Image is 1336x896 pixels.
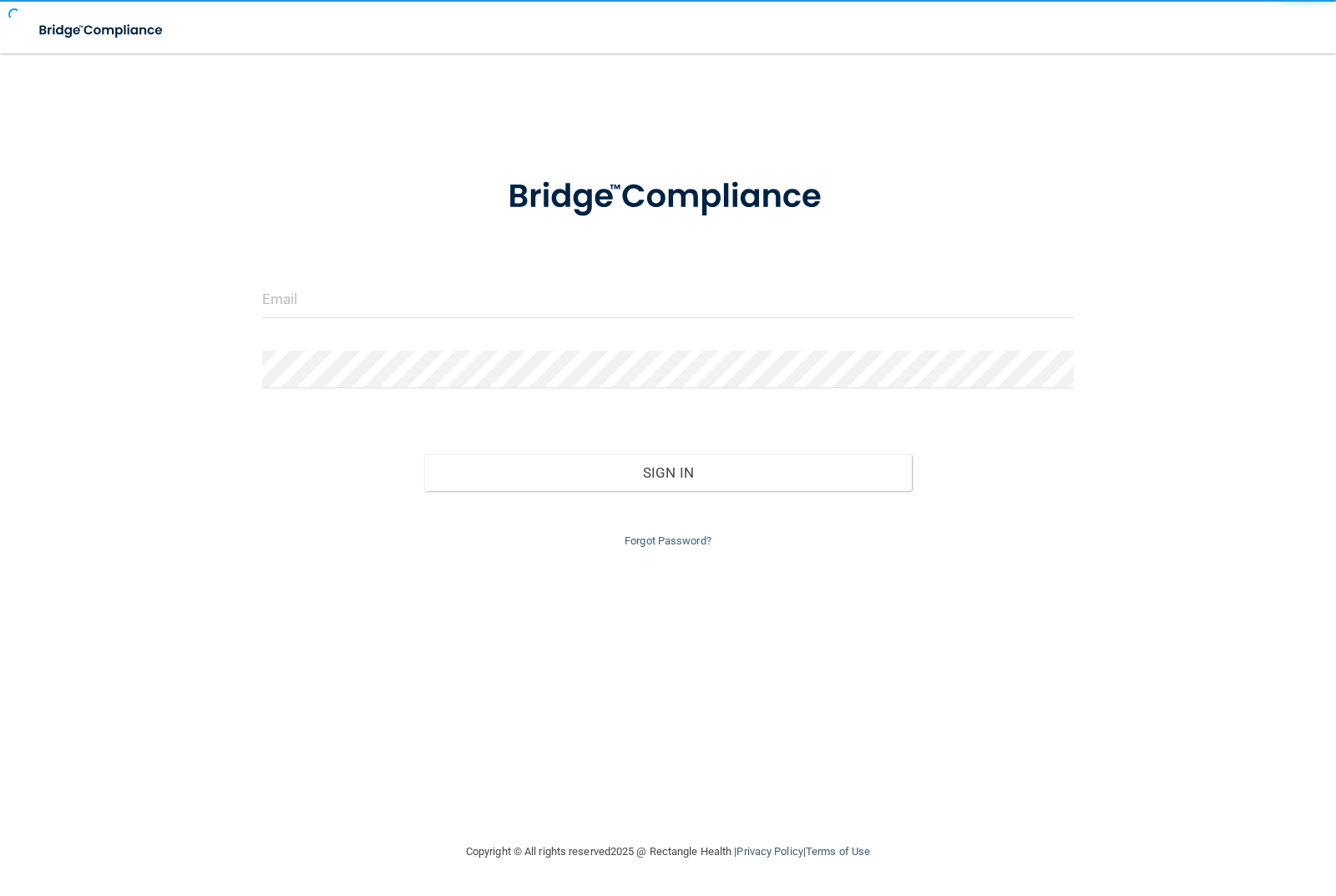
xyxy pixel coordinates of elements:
[424,454,912,491] button: Sign In
[806,845,870,858] a: Terms of Use
[625,534,711,547] a: Forgot Password?
[736,845,802,858] a: Privacy Policy
[262,281,1075,318] input: Email
[363,825,973,878] div: Copyright © All rights reserved 2025 @ Rectangle Health | |
[25,13,179,48] img: bridge_compliance_login_screen.278c3ca4.svg
[473,154,863,240] img: bridge_compliance_login_screen.278c3ca4.svg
